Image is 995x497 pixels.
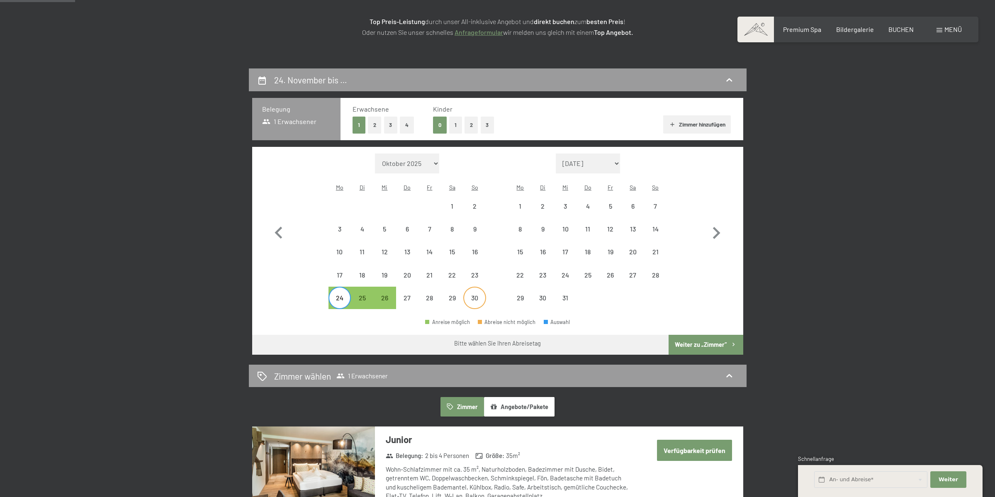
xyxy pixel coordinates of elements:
[441,241,463,263] div: Sat Nov 15 2025
[418,241,441,263] div: Abreise nicht möglich
[419,248,440,269] div: 14
[396,263,418,286] div: Abreise nicht möglich
[644,218,667,240] div: Sun Dec 14 2025
[449,117,462,134] button: 1
[532,218,554,240] div: Abreise nicht möglich
[577,263,599,286] div: Thu Dec 25 2025
[441,218,463,240] div: Sat Nov 08 2025
[555,295,576,315] div: 31
[351,218,373,240] div: Tue Nov 04 2025
[554,218,577,240] div: Wed Dec 10 2025
[475,451,504,460] strong: Größe :
[274,370,331,382] h2: Zimmer wählen
[509,195,531,217] div: Mon Dec 01 2025
[798,456,834,462] span: Schnellanfrage
[532,195,554,217] div: Abreise nicht möglich
[509,241,531,263] div: Abreise nicht möglich
[351,263,373,286] div: Abreise nicht möglich
[533,226,553,246] div: 9
[351,241,373,263] div: Tue Nov 11 2025
[441,195,463,217] div: Abreise nicht möglich
[441,287,463,309] div: Sat Nov 29 2025
[440,397,484,416] button: Zimmer
[352,226,372,246] div: 4
[586,17,623,25] strong: besten Preis
[600,226,620,246] div: 12
[532,195,554,217] div: Tue Dec 02 2025
[397,226,418,246] div: 6
[600,272,620,292] div: 26
[418,287,441,309] div: Fri Nov 28 2025
[836,25,874,33] a: Bildergalerie
[644,241,667,263] div: Abreise nicht möglich
[509,241,531,263] div: Mon Dec 15 2025
[374,226,395,246] div: 5
[594,28,633,36] strong: Top Angebot.
[352,248,372,269] div: 11
[442,295,462,315] div: 29
[622,241,644,263] div: Sat Dec 20 2025
[577,272,598,292] div: 25
[382,184,387,191] abbr: Mittwoch
[418,287,441,309] div: Abreise nicht möglich
[544,319,570,325] div: Auswahl
[510,248,530,269] div: 15
[351,218,373,240] div: Abreise nicht möglich
[441,195,463,217] div: Sat Nov 01 2025
[532,218,554,240] div: Tue Dec 09 2025
[328,263,351,286] div: Abreise nicht möglich
[400,117,414,134] button: 4
[599,263,621,286] div: Abreise nicht möglich
[577,263,599,286] div: Abreise nicht möglich
[396,218,418,240] div: Abreise nicht möglich
[555,248,576,269] div: 17
[888,25,914,33] a: BUCHEN
[351,241,373,263] div: Abreise nicht möglich
[441,218,463,240] div: Abreise nicht möglich
[599,241,621,263] div: Fri Dec 19 2025
[463,263,486,286] div: Sun Nov 23 2025
[645,272,666,292] div: 28
[351,287,373,309] div: Tue Nov 25 2025
[554,263,577,286] div: Abreise nicht möglich
[373,287,396,309] div: Wed Nov 26 2025
[510,203,530,224] div: 1
[623,226,643,246] div: 13
[533,203,553,224] div: 2
[554,287,577,309] div: Abreise nicht möglich
[336,372,388,380] span: 1 Erwachsener
[510,295,530,315] div: 29
[623,248,643,269] div: 20
[419,295,440,315] div: 28
[336,184,343,191] abbr: Montag
[418,241,441,263] div: Fri Nov 14 2025
[442,272,462,292] div: 22
[532,287,554,309] div: Tue Dec 30 2025
[532,263,554,286] div: Tue Dec 23 2025
[353,117,365,134] button: 1
[328,287,351,309] div: Mon Nov 24 2025
[644,195,667,217] div: Abreise nicht möglich
[374,272,395,292] div: 19
[939,476,958,483] span: Weiter
[433,117,447,134] button: 0
[396,287,418,309] div: Thu Nov 27 2025
[555,226,576,246] div: 10
[599,195,621,217] div: Fri Dec 05 2025
[577,248,598,269] div: 18
[328,241,351,263] div: Mon Nov 10 2025
[274,75,347,85] h2: 24. November bis …
[554,195,577,217] div: Wed Dec 03 2025
[329,226,350,246] div: 3
[396,287,418,309] div: Abreise nicht möglich
[441,263,463,286] div: Sat Nov 22 2025
[622,195,644,217] div: Sat Dec 06 2025
[534,17,574,25] strong: direkt buchen
[351,263,373,286] div: Tue Nov 18 2025
[441,241,463,263] div: Abreise nicht möglich
[669,335,743,355] button: Weiter zu „Zimmer“
[396,218,418,240] div: Thu Nov 06 2025
[510,272,530,292] div: 22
